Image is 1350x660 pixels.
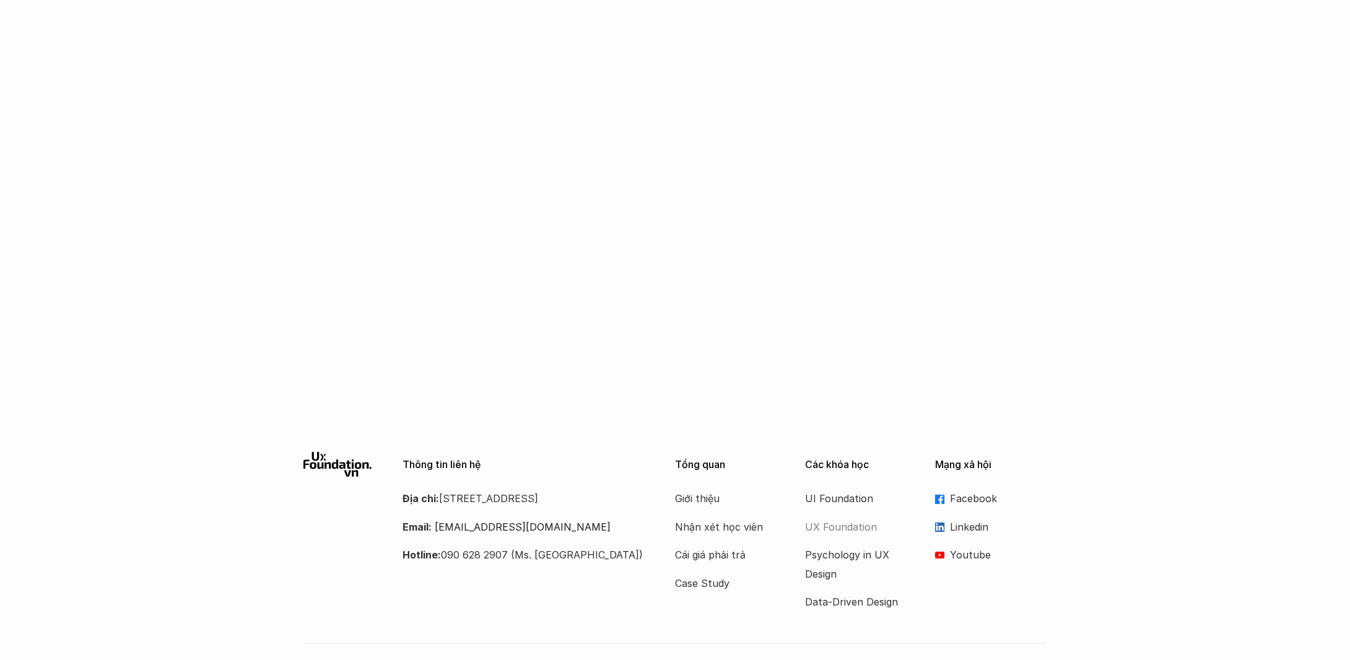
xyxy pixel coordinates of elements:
a: Giới thiệu [675,490,774,508]
p: Linkedin [950,518,1047,537]
a: Data-Driven Design [805,593,904,612]
strong: Hotline: [403,549,441,562]
strong: Địa chỉ: [403,493,439,505]
p: Thông tin liên hệ [403,459,644,471]
a: Psychology in UX Design [805,546,904,584]
p: [STREET_ADDRESS] [403,490,644,508]
p: Youtube [950,546,1047,565]
strong: Email: [403,521,432,534]
p: 090 628 2907 (Ms. [GEOGRAPHIC_DATA]) [403,546,644,565]
a: Nhận xét học viên [675,518,774,537]
a: Case Study [675,575,774,593]
p: Tổng quan [675,459,786,471]
a: UI Foundation [805,490,904,508]
a: Linkedin [935,518,1047,537]
p: Các khóa học [805,459,917,471]
p: Mạng xã hội [935,459,1047,471]
p: Facebook [950,490,1047,508]
a: Youtube [935,546,1047,565]
a: Facebook [935,490,1047,508]
a: [EMAIL_ADDRESS][DOMAIN_NAME] [435,521,611,534]
a: Cái giá phải trả [675,546,774,565]
a: UX Foundation [805,518,904,537]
